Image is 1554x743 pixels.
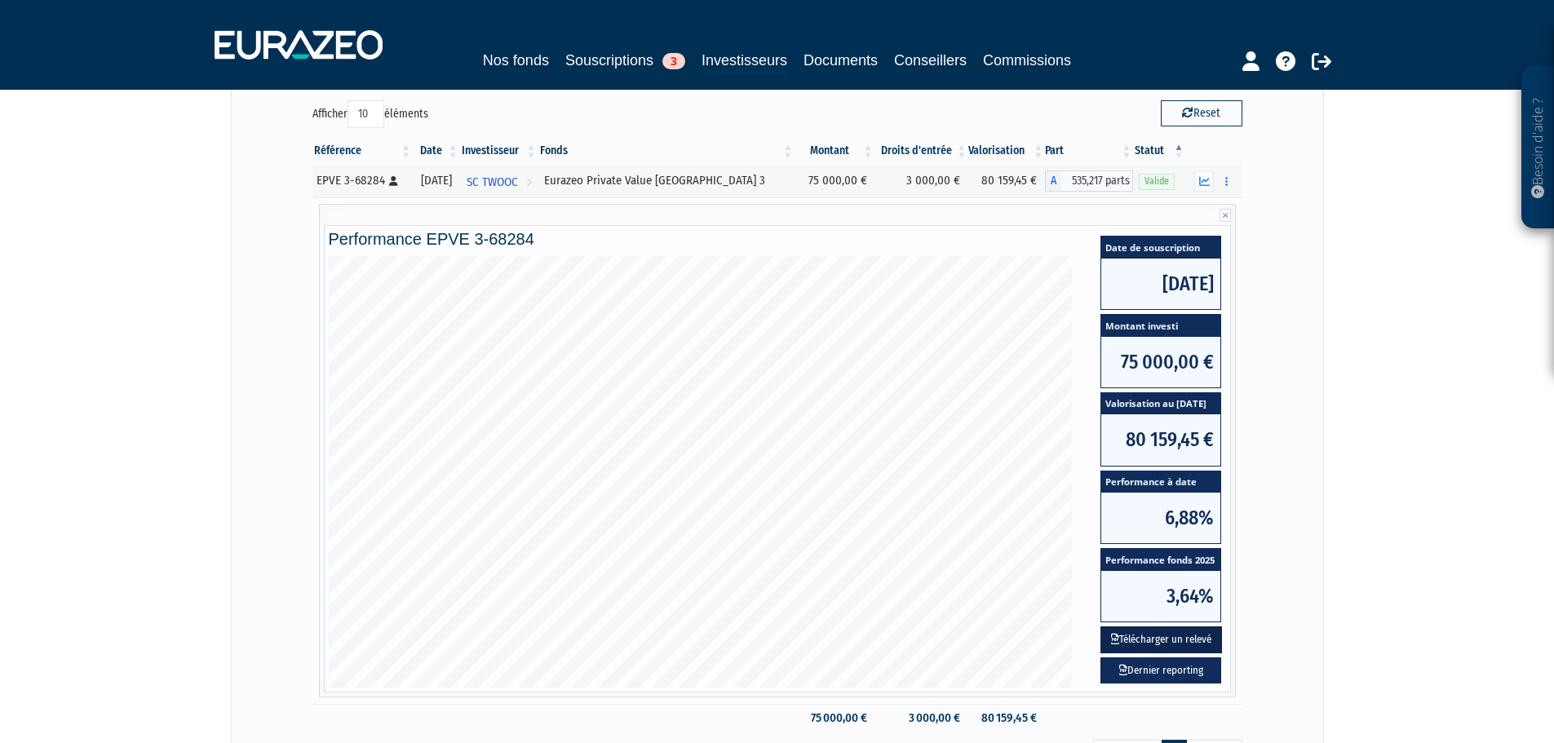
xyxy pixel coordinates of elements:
[875,137,969,165] th: Droits d'entrée: activer pour trier la colonne par ordre croissant
[329,230,1226,248] h4: Performance EPVE 3-68284
[1161,100,1242,126] button: Reset
[1061,170,1133,192] span: 535,217 parts
[875,704,969,732] td: 3 000,00 €
[968,704,1045,732] td: 80 159,45 €
[312,137,414,165] th: Référence : activer pour trier la colonne par ordre croissant
[894,49,967,72] a: Conseillers
[1101,237,1220,259] span: Date de souscription
[1101,493,1220,543] span: 6,88%
[526,167,532,197] i: Voir l'investisseur
[702,49,787,74] a: Investisseurs
[1045,170,1061,192] span: A
[1100,626,1222,653] button: Télécharger un relevé
[538,137,795,165] th: Fonds: activer pour trier la colonne par ordre croissant
[1045,170,1133,192] div: A - Eurazeo Private Value Europe 3
[1101,337,1220,387] span: 75 000,00 €
[565,49,685,72] a: Souscriptions3
[215,30,383,60] img: 1732889491-logotype_eurazeo_blanc_rvb.png
[1101,414,1220,465] span: 80 159,45 €
[1101,571,1220,621] span: 3,64%
[413,137,459,165] th: Date: activer pour trier la colonne par ordre croissant
[1139,174,1175,189] span: Valide
[875,165,969,197] td: 3 000,00 €
[389,176,398,186] i: [Français] Personne physique
[1101,471,1220,493] span: Performance à date
[1133,137,1185,165] th: Statut : activer pour trier la colonne par ordre d&eacute;croissant
[1045,137,1133,165] th: Part: activer pour trier la colonne par ordre croissant
[544,172,790,189] div: Eurazeo Private Value [GEOGRAPHIC_DATA] 3
[1101,315,1220,337] span: Montant investi
[795,165,874,197] td: 75 000,00 €
[1100,657,1221,684] a: Dernier reporting
[983,49,1071,72] a: Commissions
[1529,74,1547,221] p: Besoin d'aide ?
[317,172,408,189] div: EPVE 3-68284
[483,49,549,72] a: Nos fonds
[460,137,538,165] th: Investisseur: activer pour trier la colonne par ordre croissant
[968,165,1045,197] td: 80 159,45 €
[795,704,874,732] td: 75 000,00 €
[804,49,878,72] a: Documents
[348,100,384,128] select: Afficheréléments
[795,137,874,165] th: Montant: activer pour trier la colonne par ordre croissant
[1101,259,1220,309] span: [DATE]
[662,53,685,69] span: 3
[312,100,428,128] label: Afficher éléments
[467,167,518,197] span: SC TWOOC
[418,172,454,189] div: [DATE]
[460,165,538,197] a: SC TWOOC
[1101,549,1220,571] span: Performance fonds 2025
[1101,393,1220,415] span: Valorisation au [DATE]
[968,137,1045,165] th: Valorisation: activer pour trier la colonne par ordre croissant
